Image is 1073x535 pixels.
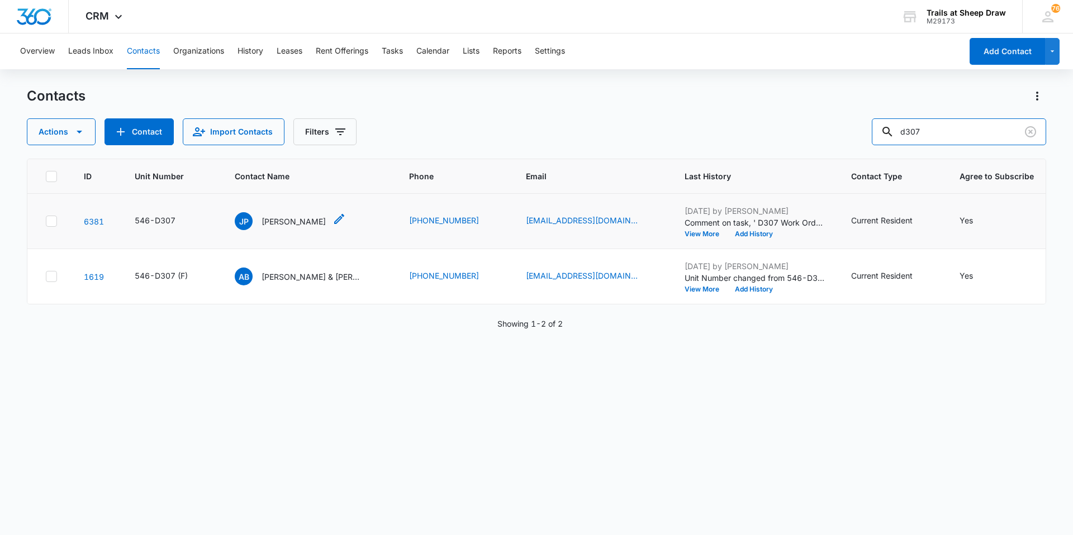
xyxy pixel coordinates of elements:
span: Last History [685,170,808,182]
p: [PERSON_NAME] & [PERSON_NAME] [262,271,362,283]
button: History [238,34,263,69]
div: Current Resident [851,270,913,281]
div: Contact Name - Jessica Payne - Select to Edit Field [235,212,346,230]
button: Settings [535,34,565,69]
button: Actions [27,118,96,145]
div: Yes [960,270,973,281]
div: Contact Type - Current Resident - Select to Edit Field [851,214,933,228]
button: Clear [1022,123,1039,141]
button: Add History [727,286,781,293]
button: Calendar [416,34,449,69]
p: Comment on task, ' D307 Work Order ' "Removed exhaust pipes and removed bird nest, had to rebuild... [685,217,824,228]
button: Add Contact [970,38,1045,65]
button: Lists [463,34,479,69]
div: Phone - (970) 744-9589 - Select to Edit Field [409,270,499,283]
p: [DATE] by [PERSON_NAME] [685,205,824,217]
button: View More [685,231,727,237]
button: Leads Inbox [68,34,113,69]
p: [PERSON_NAME] [262,216,326,227]
span: JP [235,212,253,230]
h1: Contacts [27,88,86,104]
span: Unit Number [135,170,208,182]
div: Email - Jlpayne138@gmail.com - Select to Edit Field [526,214,658,228]
div: Agree to Subscribe - Yes - Select to Edit Field [960,214,993,228]
span: Contact Type [851,170,917,182]
a: [PHONE_NUMBER] [409,214,479,226]
button: View More [685,286,727,293]
span: AB [235,267,253,285]
a: Navigate to contact details page for Abi Bragaw & Benjamin Bragaw [84,272,104,281]
span: Agree to Subscribe [960,170,1034,182]
div: account name [927,8,1006,17]
span: Contact Name [235,170,366,182]
span: Email [526,170,642,182]
button: Reports [493,34,521,69]
button: Add Contact [105,118,174,145]
div: Unit Number - 546-D307 - Select to Edit Field [135,214,196,228]
div: Agree to Subscribe - Yes - Select to Edit Field [960,270,993,283]
div: Contact Type - Current Resident - Select to Edit Field [851,270,933,283]
button: Leases [277,34,302,69]
a: [PHONE_NUMBER] [409,270,479,281]
button: Tasks [382,34,403,69]
div: 546-D307 [135,214,175,226]
button: Import Contacts [183,118,284,145]
button: Add History [727,231,781,237]
div: Phone - (970) 397-9573 - Select to Edit Field [409,214,499,228]
a: [EMAIL_ADDRESS][DOMAIN_NAME] [526,214,638,226]
div: Contact Name - Abi Bragaw & Benjamin Bragaw - Select to Edit Field [235,267,382,285]
div: Email - moneypennyabi@gmail.com - Select to Edit Field [526,270,658,283]
div: Unit Number - 546-D307 (F) - Select to Edit Field [135,270,208,283]
button: Rent Offerings [316,34,368,69]
p: Showing 1-2 of 2 [497,318,563,329]
span: CRM [86,10,109,22]
div: Current Resident [851,214,913,226]
button: Filters [293,118,357,145]
p: [DATE] by [PERSON_NAME] [685,260,824,272]
button: Organizations [173,34,224,69]
div: notifications count [1051,4,1060,13]
a: Navigate to contact details page for Jessica Payne [84,217,104,226]
input: Search Contacts [872,118,1046,145]
div: Yes [960,214,973,226]
span: Phone [409,170,483,182]
button: Overview [20,34,55,69]
button: Actions [1028,87,1046,105]
div: account id [927,17,1006,25]
p: Unit Number changed from 546-D307 to 546-D307 (F). [685,272,824,284]
button: Contacts [127,34,160,69]
span: 76 [1051,4,1060,13]
div: 546-D307 (F) [135,270,188,281]
span: ID [84,170,92,182]
a: [EMAIL_ADDRESS][DOMAIN_NAME] [526,270,638,281]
